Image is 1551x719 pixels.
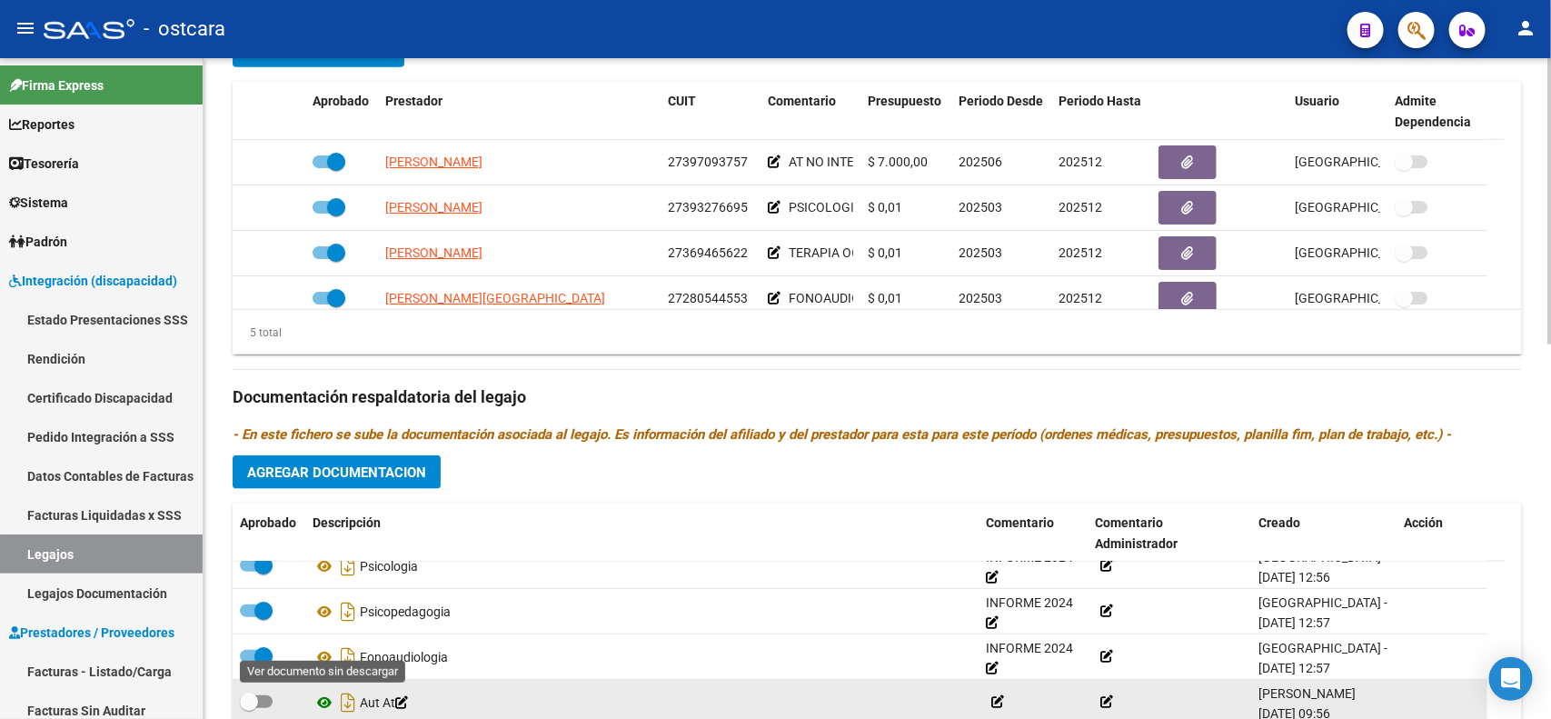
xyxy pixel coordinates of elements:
span: $ 0,01 [868,200,902,215]
div: Open Intercom Messenger [1489,657,1533,701]
span: Firma Express [9,75,104,95]
span: [GEOGRAPHIC_DATA] - [DATE] [1295,245,1469,260]
span: Padrón [9,232,67,252]
span: 27280544553 [668,291,748,305]
datatable-header-cell: CUIT [661,82,761,142]
i: Descargar documento [336,597,360,626]
span: Comentario Administrador [1095,515,1178,551]
span: Prestador [385,94,442,108]
h3: Documentación respaldatoria del legajo [233,384,1522,410]
datatable-header-cell: Prestador [378,82,661,142]
span: Admite Dependencia [1395,94,1471,129]
span: TERAPIA OCUPACIONAL [789,245,929,260]
span: [PERSON_NAME] [1258,686,1356,701]
span: INFORME 2024 [986,595,1073,631]
span: 27393276695 [668,200,748,215]
span: Acción [1404,515,1443,530]
span: CUIT [668,94,696,108]
span: - ostcara [144,9,225,49]
span: 202506 [959,155,1002,169]
div: Psicopedagogia [313,597,971,626]
span: [GEOGRAPHIC_DATA] - [1258,550,1387,564]
i: - En este fichero se sube la documentación asociada al legajo. Es información del afiliado y del ... [233,426,1451,443]
span: $ 7.000,00 [868,155,928,169]
datatable-header-cell: Creado [1251,504,1397,564]
mat-icon: menu [15,17,36,39]
span: 27397093757 [668,155,748,169]
datatable-header-cell: Periodo Hasta [1051,82,1151,142]
span: AT NO INTEGRACION [789,155,910,169]
span: [GEOGRAPHIC_DATA] - [DATE] [1295,291,1469,305]
span: Creado [1258,515,1300,530]
span: Integración (discapacidad) [9,271,177,291]
datatable-header-cell: Aprobado [233,504,305,564]
span: [PERSON_NAME] [385,155,482,169]
span: [GEOGRAPHIC_DATA] - [DATE] [1295,155,1469,169]
div: 5 total [233,323,282,343]
span: Presupuesto [868,94,941,108]
span: Periodo Desde [959,94,1043,108]
span: [DATE] 12:57 [1258,661,1330,675]
i: Descargar documento [336,688,360,717]
span: [GEOGRAPHIC_DATA] - [DATE] [1295,200,1469,215]
span: $ 0,01 [868,245,902,260]
i: Descargar documento [336,552,360,581]
mat-icon: person [1515,17,1536,39]
span: Comentario [768,94,836,108]
span: INFORME 2024 [986,641,1073,676]
span: [DATE] 12:57 [1258,615,1330,630]
datatable-header-cell: Presupuesto [860,82,951,142]
datatable-header-cell: Admite Dependencia [1387,82,1487,142]
span: Agregar Documentacion [247,464,426,481]
span: Prestadores / Proveedores [9,623,174,643]
span: [PERSON_NAME][GEOGRAPHIC_DATA] [385,291,605,305]
datatable-header-cell: Acción [1397,504,1487,564]
div: Psicologia [313,552,971,581]
span: Aprobado [240,515,296,530]
span: [PERSON_NAME] [385,200,482,215]
div: Aut At [313,688,971,717]
span: 202512 [1059,200,1102,215]
span: 202503 [959,200,1002,215]
datatable-header-cell: Aprobado [305,82,378,142]
span: Reportes [9,115,75,135]
datatable-header-cell: Comentario [761,82,860,142]
datatable-header-cell: Periodo Desde [951,82,1051,142]
span: [GEOGRAPHIC_DATA] - [1258,595,1387,610]
span: 202503 [959,245,1002,260]
span: Tesorería [9,154,79,174]
span: Periodo Hasta [1059,94,1141,108]
span: [GEOGRAPHIC_DATA] - [1258,641,1387,655]
datatable-header-cell: Descripción [305,504,979,564]
span: FONOAUDIOLOGIA [789,291,898,305]
span: Descripción [313,515,381,530]
datatable-header-cell: Comentario Administrador [1088,504,1251,564]
span: 202512 [1059,245,1102,260]
span: PSICOLOGIA [789,200,862,215]
span: Aprobado [313,94,369,108]
span: Sistema [9,193,68,213]
span: Usuario [1295,94,1339,108]
datatable-header-cell: Usuario [1288,82,1387,142]
datatable-header-cell: Comentario [979,504,1088,564]
span: $ 0,01 [868,291,902,305]
span: 27369465622 [668,245,748,260]
span: 202512 [1059,291,1102,305]
span: [DATE] 12:56 [1258,570,1330,584]
button: Agregar Documentacion [233,455,441,489]
span: 202512 [1059,155,1102,169]
span: [PERSON_NAME] [385,245,482,260]
span: 202503 [959,291,1002,305]
i: Descargar documento [336,643,360,672]
div: Fonoaudiologia [313,643,971,672]
span: Comentario [986,515,1054,530]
